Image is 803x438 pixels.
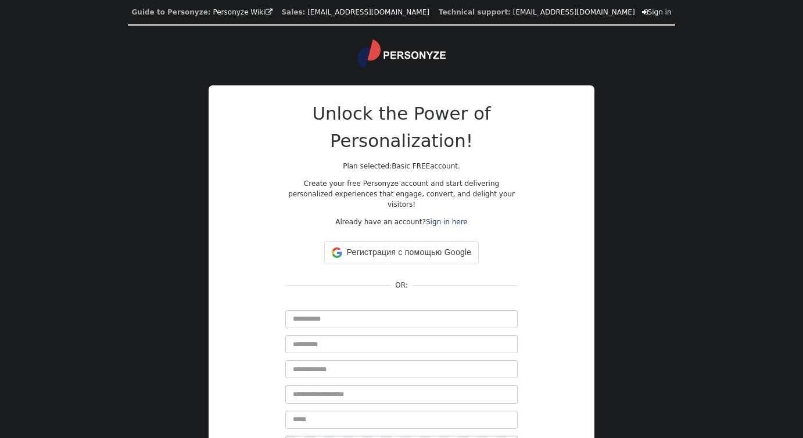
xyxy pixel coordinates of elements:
p: Create your free Personyze account and start delivering personalized experiences that engage, con... [285,178,518,210]
span: Регистрация с помощью Google [347,246,472,259]
a: Personyze Wiki [213,8,272,16]
b: Sales: [281,8,305,16]
span:  [642,9,648,16]
p: Already have an account? [285,217,518,227]
a: [EMAIL_ADDRESS][DOMAIN_NAME] [307,8,429,16]
span: Basic FREE [392,162,430,170]
a: Sign in here [426,218,468,226]
img: logo.svg [357,40,446,69]
div: OR: [391,280,412,290]
div: Регистрация с помощью Google [324,241,479,264]
a: Sign in [642,8,672,16]
b: Technical support: [439,8,511,16]
h2: Unlock the Power of Personalization! [285,100,518,154]
a: [EMAIL_ADDRESS][DOMAIN_NAME] [513,8,635,16]
b: Guide to Personyze: [131,8,210,16]
p: Plan selected: account. [285,161,518,171]
span:  [266,9,273,16]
